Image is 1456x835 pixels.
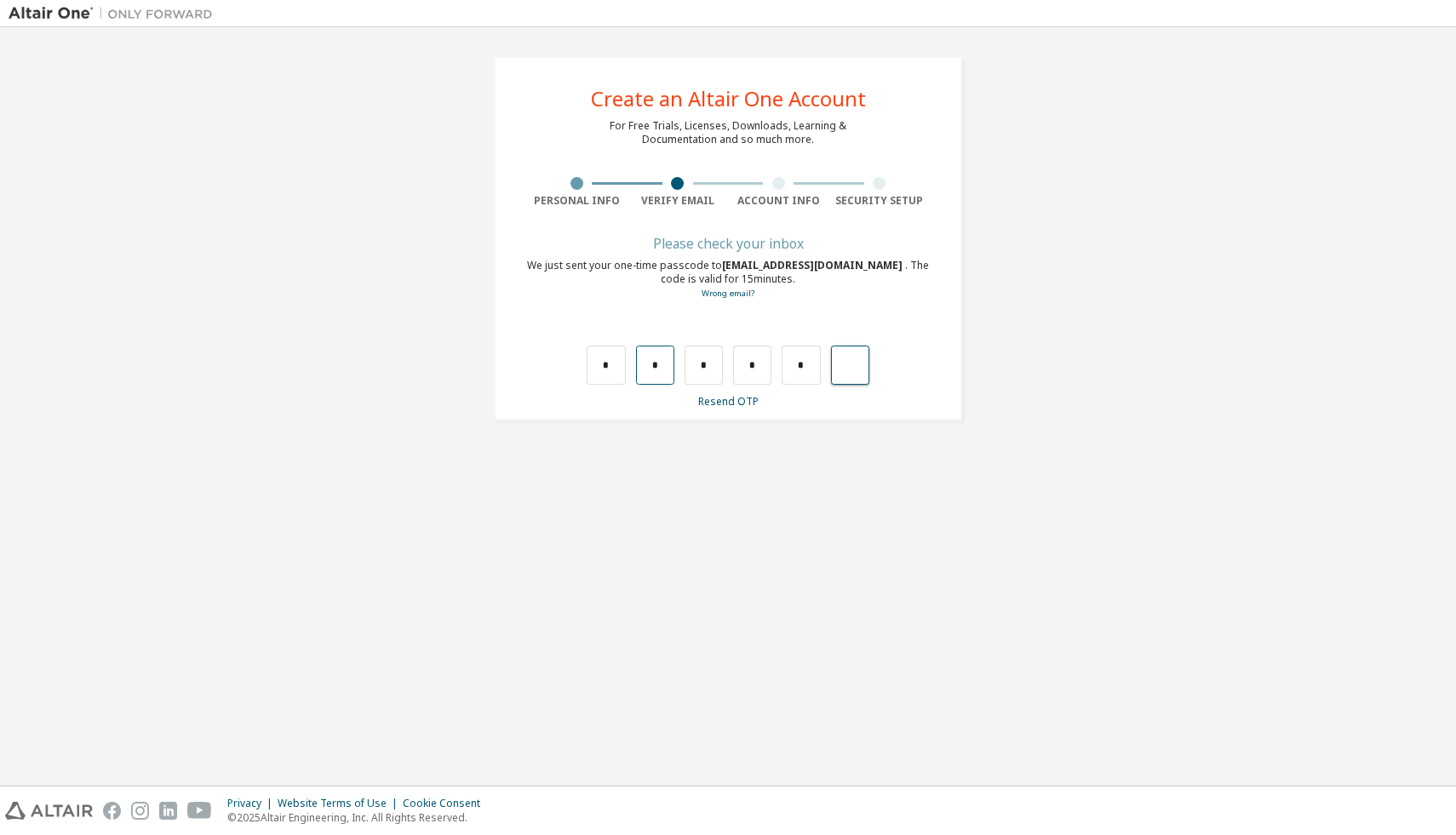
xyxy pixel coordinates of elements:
p: © 2025 Altair Engineering, Inc. All Rights Reserved. [227,810,490,825]
div: Cookie Consent [403,797,490,810]
img: altair_logo.svg [5,802,93,820]
div: For Free Trials, Licenses, Downloads, Learning & Documentation and so much more. [610,119,846,146]
img: youtube.svg [187,802,212,820]
img: facebook.svg [103,802,121,820]
a: Resend OTP [698,394,759,409]
div: Personal Info [526,194,628,208]
div: Create an Altair One Account [591,89,866,109]
div: Please check your inbox [526,238,930,249]
a: Go back to the registration form [702,288,754,299]
div: Verify Email [628,194,729,208]
img: Altair One [9,5,221,22]
div: We just sent your one-time passcode to . The code is valid for 15 minutes. [526,259,930,300]
div: Website Terms of Use [278,797,403,810]
div: Security Setup [829,194,931,208]
img: linkedin.svg [159,802,177,820]
div: Privacy [227,797,278,810]
span: [EMAIL_ADDRESS][DOMAIN_NAME] [722,258,905,272]
img: instagram.svg [131,802,149,820]
div: Account Info [728,194,829,208]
